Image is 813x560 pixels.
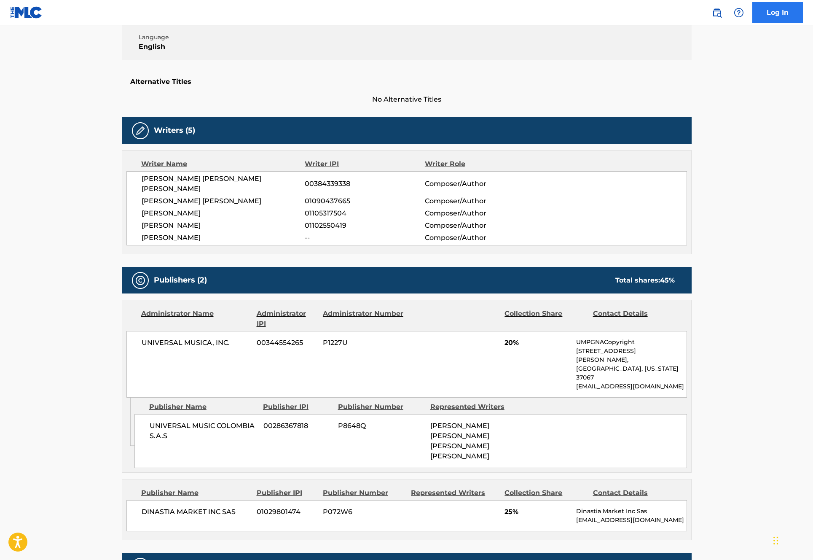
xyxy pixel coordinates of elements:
[142,196,305,206] span: [PERSON_NAME] [PERSON_NAME]
[305,208,424,218] span: 01105317504
[712,8,722,18] img: search
[305,179,424,189] span: 00384339338
[576,382,686,391] p: [EMAIL_ADDRESS][DOMAIN_NAME]
[305,196,424,206] span: 01090437665
[139,42,275,52] span: English
[430,402,516,412] div: Represented Writers
[425,233,534,243] span: Composer/Author
[305,221,424,231] span: 01102550419
[150,421,257,441] span: UNIVERSAL MUSIC COLOMBIA S.A.S
[576,516,686,525] p: [EMAIL_ADDRESS][DOMAIN_NAME]
[10,6,43,19] img: MLC Logo
[142,338,251,348] span: UNIVERSAL MUSICA, INC.
[142,221,305,231] span: [PERSON_NAME]
[425,196,534,206] span: Composer/Author
[142,233,305,243] span: [PERSON_NAME]
[576,507,686,516] p: Dinastia Market Inc Sas
[425,179,534,189] span: Composer/Author
[257,309,317,329] div: Administrator IPI
[149,402,257,412] div: Publisher Name
[425,159,534,169] div: Writer Role
[338,402,424,412] div: Publisher Number
[154,275,207,285] h5: Publishers (2)
[708,4,725,21] a: Public Search
[660,276,675,284] span: 45 %
[257,488,317,498] div: Publisher IPI
[734,8,744,18] img: help
[576,338,686,347] p: UMPGNACopyright
[576,347,686,364] p: [STREET_ADDRESS][PERSON_NAME],
[141,159,305,169] div: Writer Name
[305,233,424,243] span: --
[135,275,145,285] img: Publishers
[263,402,332,412] div: Publisher IPI
[338,421,424,431] span: P8648Q
[323,507,405,517] span: P072W6
[142,208,305,218] span: [PERSON_NAME]
[305,159,425,169] div: Writer IPI
[141,488,250,498] div: Publisher Name
[323,488,405,498] div: Publisher Number
[257,507,317,517] span: 01029801474
[323,338,405,348] span: P1227U
[130,78,683,86] h5: Alternative Titles
[135,126,145,136] img: Writers
[425,208,534,218] span: Composer/Author
[411,488,498,498] div: Represented Writers
[122,94,692,105] span: No Alternative Titles
[504,488,586,498] div: Collection Share
[425,221,534,231] span: Composer/Author
[430,422,489,460] span: [PERSON_NAME] [PERSON_NAME] [PERSON_NAME] [PERSON_NAME]
[139,33,275,42] span: Language
[773,528,778,553] div: Drag
[141,309,250,329] div: Administrator Name
[257,338,317,348] span: 00344554265
[263,421,332,431] span: 00286367818
[576,364,686,382] p: [GEOGRAPHIC_DATA], [US_STATE] 37067
[504,507,570,517] span: 25%
[615,275,675,285] div: Total shares:
[771,520,813,560] iframe: Chat Widget
[323,309,405,329] div: Administrator Number
[154,126,195,135] h5: Writers (5)
[504,338,570,348] span: 20%
[593,309,675,329] div: Contact Details
[593,488,675,498] div: Contact Details
[504,309,586,329] div: Collection Share
[142,507,251,517] span: DINASTIA MARKET INC SAS
[752,2,803,23] a: Log In
[142,174,305,194] span: [PERSON_NAME] [PERSON_NAME] [PERSON_NAME]
[730,4,747,21] div: Help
